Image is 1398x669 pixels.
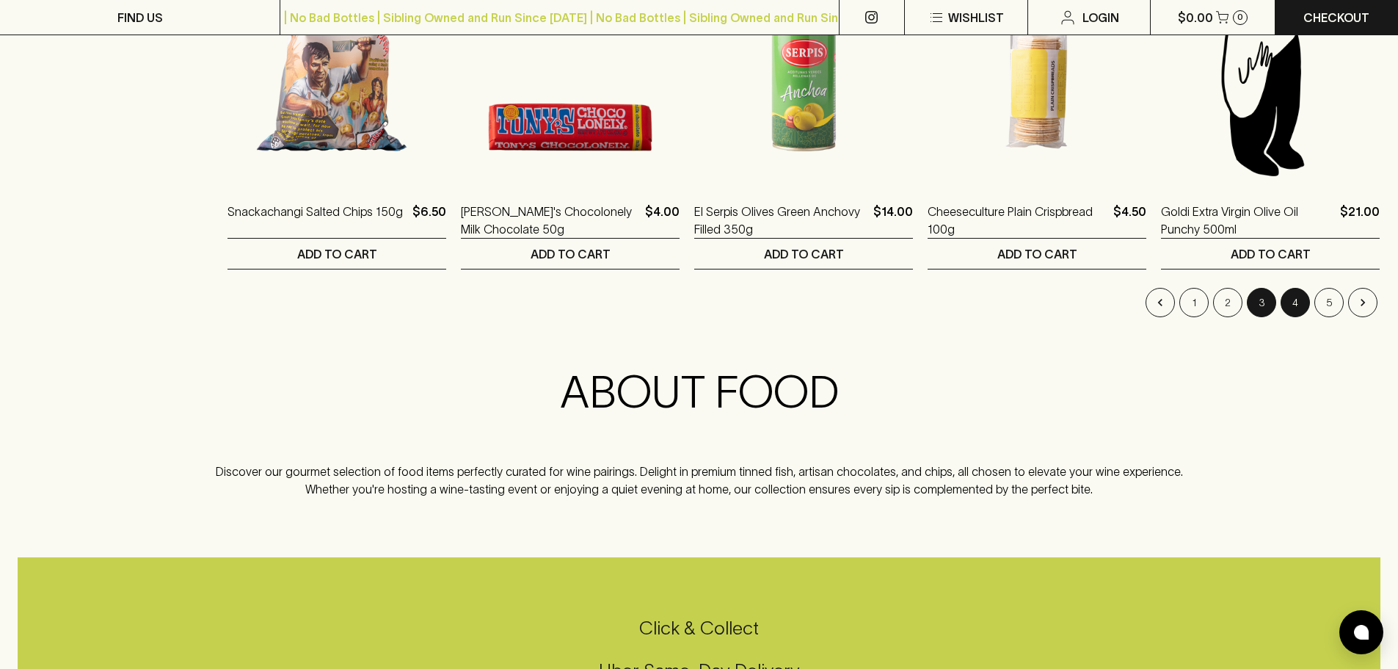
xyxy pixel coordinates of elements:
[227,288,1380,317] nav: pagination navigation
[1161,203,1334,238] a: Goldi Extra Virgin Olive Oil Punchy 500ml
[873,203,913,238] p: $14.00
[210,366,1189,419] h2: ABOUT FOOD
[997,245,1077,263] p: ADD TO CART
[1146,288,1175,317] button: Go to previous page
[1247,288,1276,317] button: page 3
[1303,9,1369,26] p: Checkout
[1340,203,1380,238] p: $21.00
[461,203,639,238] a: [PERSON_NAME]'s Chocolonely Milk Chocolate 50g
[1213,288,1242,317] button: Go to page 2
[1237,13,1243,21] p: 0
[227,203,403,238] a: Snackachangi Salted Chips 150g
[1354,625,1369,640] img: bubble-icon
[461,239,680,269] button: ADD TO CART
[1314,288,1344,317] button: Go to page 5
[694,239,913,269] button: ADD TO CART
[412,203,446,238] p: $6.50
[928,239,1146,269] button: ADD TO CART
[948,9,1004,26] p: Wishlist
[645,203,680,238] p: $4.00
[1179,288,1209,317] button: Go to page 1
[1161,239,1380,269] button: ADD TO CART
[1281,288,1310,317] button: Go to page 4
[531,245,611,263] p: ADD TO CART
[694,203,867,238] a: El Serpis Olives Green Anchovy Filled 350g
[1178,9,1213,26] p: $0.00
[227,239,446,269] button: ADD TO CART
[18,616,1380,640] h5: Click & Collect
[297,245,377,263] p: ADD TO CART
[1113,203,1146,238] p: $4.50
[1231,245,1311,263] p: ADD TO CART
[210,463,1189,498] p: Discover our gourmet selection of food items perfectly curated for wine pairings. Delight in prem...
[1082,9,1119,26] p: Login
[928,203,1107,238] a: Cheeseculture Plain Crispbread 100g
[1348,288,1377,317] button: Go to next page
[764,245,844,263] p: ADD TO CART
[117,9,163,26] p: FIND US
